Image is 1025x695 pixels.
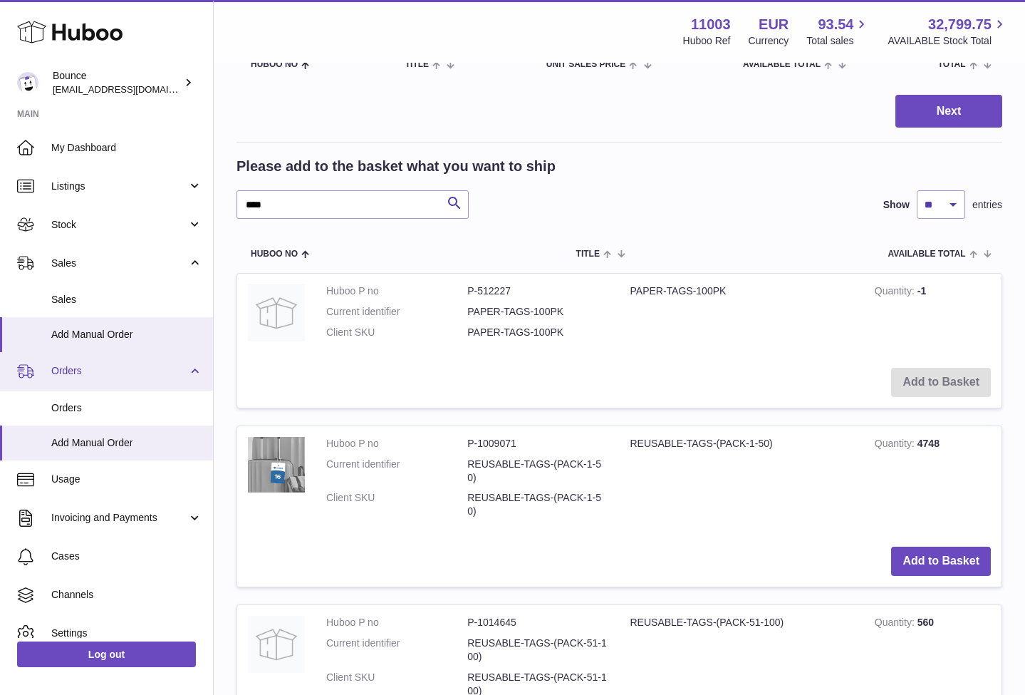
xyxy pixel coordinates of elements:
[883,198,910,212] label: Show
[888,15,1008,48] a: 32,799.75 AVAILABLE Stock Total
[759,15,789,34] strong: EUR
[683,34,731,48] div: Huboo Ref
[51,511,187,525] span: Invoicing and Payments
[51,588,202,602] span: Channels
[875,438,917,453] strong: Quantity
[467,284,608,298] dd: P-512227
[467,491,608,518] dd: REUSABLE-TAGS-(PACK-1-50)
[51,627,202,640] span: Settings
[806,15,870,48] a: 93.54 Total sales
[248,284,305,341] img: PAPER-TAGS-100PK
[51,436,202,450] span: Add Manual Order
[53,69,181,96] div: Bounce
[467,305,608,319] dd: PAPER-TAGS-100PK
[467,616,608,629] dd: P-1014645
[51,328,202,341] span: Add Manual Order
[326,284,467,298] dt: Huboo P no
[326,491,467,518] dt: Client SKU
[467,637,608,664] dd: REUSABLE-TAGS-(PACK-51-100)
[51,218,187,232] span: Stock
[691,15,731,34] strong: 11003
[546,60,625,69] span: Unit Sales Price
[938,60,966,69] span: Total
[17,642,196,667] a: Log out
[928,15,992,34] span: 32,799.75
[972,198,1002,212] span: entries
[17,72,38,93] img: collateral@usebounce.com
[51,550,202,563] span: Cases
[864,274,1001,357] td: -1
[326,305,467,319] dt: Current identifier
[248,616,305,673] img: REUSABLE-TAGS-(PACK-51-100)
[326,437,467,451] dt: Huboo P no
[806,34,870,48] span: Total sales
[51,401,202,415] span: Orders
[326,637,467,664] dt: Current identifier
[251,60,298,69] span: Huboo no
[51,364,187,378] span: Orders
[51,257,187,270] span: Sales
[51,293,202,307] span: Sales
[467,458,608,485] dd: REUSABLE-TAGS-(PACK-1-50)
[818,15,853,34] span: 93.54
[875,617,917,632] strong: Quantity
[326,458,467,485] dt: Current identifier
[895,95,1002,128] button: Next
[620,274,864,357] td: PAPER-TAGS-100PK
[620,426,864,536] td: REUSABLE-TAGS-(PACK-1-50)
[888,249,966,259] span: AVAILABLE Total
[326,616,467,629] dt: Huboo P no
[467,437,608,451] dd: P-1009071
[888,34,1008,48] span: AVAILABLE Stock Total
[875,285,917,300] strong: Quantity
[51,141,202,155] span: My Dashboard
[405,60,429,69] span: Title
[749,34,789,48] div: Currency
[326,326,467,339] dt: Client SKU
[251,249,298,259] span: Huboo no
[576,249,600,259] span: Title
[248,437,305,493] img: REUSABLE-TAGS-(PACK-1-50)
[467,326,608,339] dd: PAPER-TAGS-100PK
[743,60,821,69] span: AVAILABLE Total
[891,547,991,576] button: Add to Basket
[864,426,1001,536] td: 4748
[51,180,187,193] span: Listings
[51,473,202,486] span: Usage
[236,157,556,176] h2: Please add to the basket what you want to ship
[53,83,209,95] span: [EMAIL_ADDRESS][DOMAIN_NAME]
